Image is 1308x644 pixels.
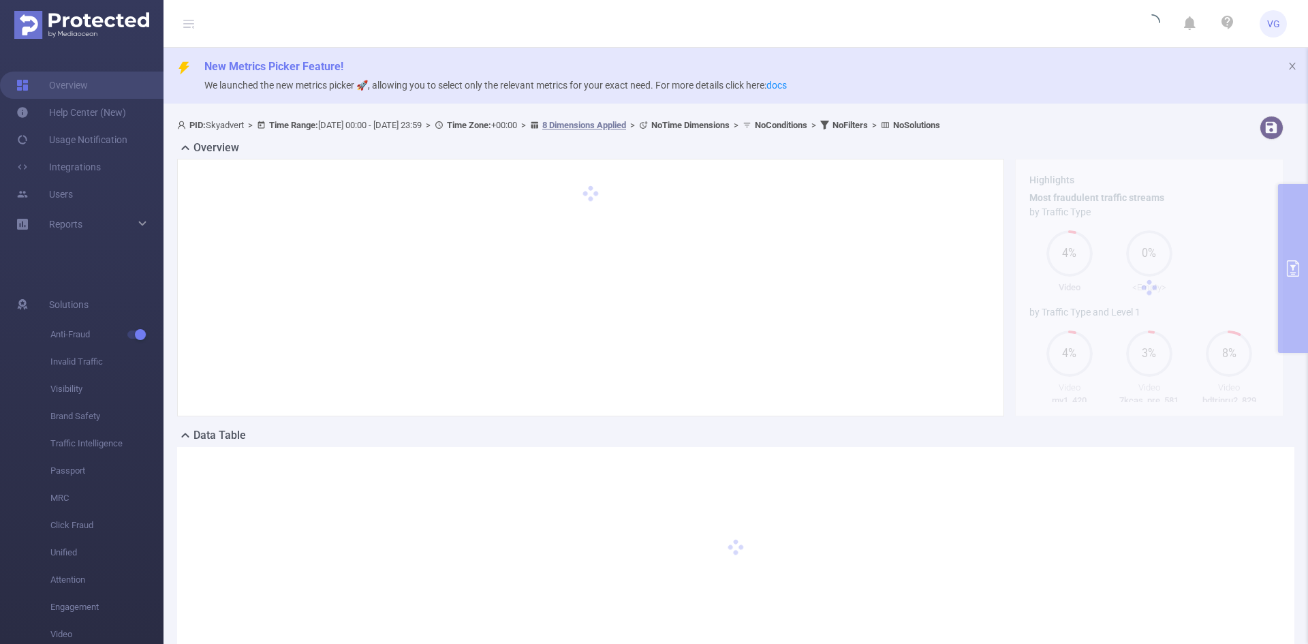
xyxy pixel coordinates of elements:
span: Solutions [49,291,89,318]
span: Skyadvert [DATE] 00:00 - [DATE] 23:59 +00:00 [177,120,940,130]
span: > [730,120,743,130]
a: Overview [16,72,88,99]
i: icon: thunderbolt [177,61,191,75]
a: docs [766,80,787,91]
span: > [244,120,257,130]
span: Engagement [50,594,163,621]
span: Anti-Fraud [50,321,163,348]
a: Usage Notification [16,126,127,153]
span: Invalid Traffic [50,348,163,375]
b: No Filters [832,120,868,130]
span: > [422,120,435,130]
a: Reports [49,211,82,238]
button: icon: close [1288,59,1297,74]
i: icon: close [1288,61,1297,71]
span: > [517,120,530,130]
i: icon: loading [1144,14,1160,33]
span: Reports [49,219,82,230]
u: 8 Dimensions Applied [542,120,626,130]
b: PID: [189,120,206,130]
b: Time Zone: [447,120,491,130]
span: Visibility [50,375,163,403]
span: Traffic Intelligence [50,430,163,457]
span: We launched the new metrics picker 🚀, allowing you to select only the relevant metrics for your e... [204,80,787,91]
span: Brand Safety [50,403,163,430]
img: Protected Media [14,11,149,39]
b: Time Range: [269,120,318,130]
span: Click Fraud [50,512,163,539]
h2: Overview [193,140,239,156]
a: Help Center (New) [16,99,126,126]
span: VG [1267,10,1280,37]
span: > [807,120,820,130]
span: Passport [50,457,163,485]
span: Unified [50,539,163,566]
span: > [868,120,881,130]
a: Integrations [16,153,101,181]
b: No Conditions [755,120,807,130]
span: > [626,120,639,130]
b: No Solutions [893,120,940,130]
b: No Time Dimensions [651,120,730,130]
span: MRC [50,485,163,512]
a: Users [16,181,73,208]
span: Attention [50,566,163,594]
h2: Data Table [193,427,246,444]
span: New Metrics Picker Feature! [204,60,343,73]
i: icon: user [177,121,189,129]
